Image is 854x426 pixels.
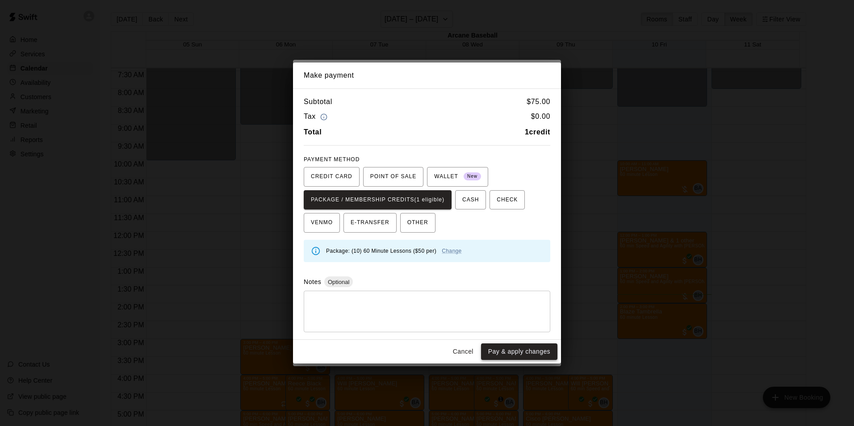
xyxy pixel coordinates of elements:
span: Optional [324,279,353,285]
h2: Make payment [293,63,561,88]
button: Cancel [449,343,477,360]
span: Package: (10) 60 Minute Lessons ($50 per) [326,248,462,254]
button: OTHER [400,213,435,233]
span: PAYMENT METHOD [304,156,360,163]
span: New [464,171,481,183]
label: Notes [304,278,321,285]
button: Pay & apply changes [481,343,557,360]
b: Total [304,128,322,136]
h6: $ 75.00 [527,96,550,108]
button: WALLET New [427,167,488,187]
a: Change [442,248,461,254]
span: CASH [462,193,479,207]
button: POINT OF SALE [363,167,423,187]
span: CREDIT CARD [311,170,352,184]
button: CHECK [490,190,525,210]
button: VENMO [304,213,340,233]
span: PACKAGE / MEMBERSHIP CREDITS (1 eligible) [311,193,444,207]
span: VENMO [311,216,333,230]
button: CREDIT CARD [304,167,360,187]
button: PACKAGE / MEMBERSHIP CREDITS(1 eligible) [304,190,452,210]
span: CHECK [497,193,518,207]
span: WALLET [434,170,481,184]
span: POINT OF SALE [370,170,416,184]
span: OTHER [407,216,428,230]
span: E-TRANSFER [351,216,389,230]
button: E-TRANSFER [343,213,397,233]
h6: Tax [304,111,330,123]
b: 1 credit [525,128,550,136]
h6: Subtotal [304,96,332,108]
button: CASH [455,190,486,210]
h6: $ 0.00 [531,111,550,123]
